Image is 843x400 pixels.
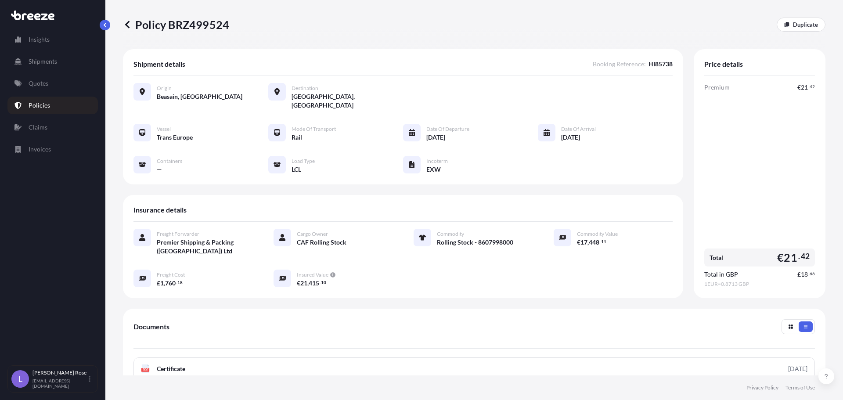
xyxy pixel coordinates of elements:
[307,280,309,286] span: ,
[133,357,815,380] a: PDFCertificate[DATE]
[601,240,606,243] span: 11
[292,158,315,165] span: Load Type
[29,123,47,132] p: Claims
[157,280,160,286] span: £
[292,165,301,174] span: LCL
[788,364,807,373] div: [DATE]
[561,126,596,133] span: Date of Arrival
[292,133,302,142] span: Rail
[426,133,445,142] span: [DATE]
[784,252,797,263] span: 21
[746,384,778,391] a: Privacy Policy
[7,141,98,158] a: Invoices
[18,375,22,383] span: L
[577,231,618,238] span: Commodity Value
[801,84,808,90] span: 21
[7,53,98,70] a: Shipments
[160,280,164,286] span: 1
[157,126,171,133] span: Vessel
[143,368,148,371] text: PDF
[7,31,98,48] a: Insights
[157,85,172,92] span: Origin
[798,254,800,259] span: .
[7,75,98,92] a: Quotes
[426,158,448,165] span: Incoterm
[437,231,464,238] span: Commodity
[29,79,48,88] p: Quotes
[157,165,162,174] span: —
[292,126,336,133] span: Mode of Transport
[593,60,646,68] span: Booking Reference :
[157,231,199,238] span: Freight Forwarder
[32,378,87,389] p: [EMAIL_ADDRESS][DOMAIN_NAME]
[808,272,809,275] span: .
[587,239,589,245] span: ,
[309,280,319,286] span: 415
[704,83,730,92] span: Premium
[133,60,185,68] span: Shipment details
[793,20,818,29] p: Duplicate
[297,271,328,278] span: Insured Value
[29,35,50,44] p: Insights
[437,238,513,247] span: Rolling Stock - 8607998000
[580,239,587,245] span: 17
[321,281,326,284] span: 10
[133,205,187,214] span: Insurance details
[300,280,307,286] span: 21
[297,280,300,286] span: €
[157,133,193,142] span: Trans Europe
[29,57,57,66] p: Shipments
[810,85,815,88] span: 42
[810,272,815,275] span: 66
[157,158,182,165] span: Containers
[29,101,50,110] p: Policies
[704,60,743,68] span: Price details
[164,280,165,286] span: ,
[426,126,469,133] span: Date of Departure
[157,271,185,278] span: Freight Cost
[589,239,599,245] span: 448
[32,369,87,376] p: [PERSON_NAME] Rose
[176,281,177,284] span: .
[157,92,242,101] span: Beasain, [GEOGRAPHIC_DATA]
[7,119,98,136] a: Claims
[777,18,825,32] a: Duplicate
[426,165,441,174] span: EXW
[808,85,809,88] span: .
[157,364,185,373] span: Certificate
[177,281,183,284] span: 18
[29,145,51,154] p: Invoices
[165,280,176,286] span: 760
[133,322,169,331] span: Documents
[797,84,801,90] span: €
[648,60,673,68] span: HI85738
[777,252,784,263] span: €
[7,97,98,114] a: Policies
[710,253,723,262] span: Total
[157,238,252,256] span: Premier Shipping & Packing ([GEOGRAPHIC_DATA]) Ltd
[801,271,808,277] span: 18
[785,384,815,391] a: Terms of Use
[801,254,810,259] span: 42
[292,85,318,92] span: Destination
[297,238,346,247] span: CAF Rolling Stock
[797,271,801,277] span: £
[292,92,403,110] span: [GEOGRAPHIC_DATA], [GEOGRAPHIC_DATA]
[561,133,580,142] span: [DATE]
[704,281,815,288] span: 1 EUR = 0.8713 GBP
[704,270,738,279] span: Total in GBP
[577,239,580,245] span: €
[123,18,229,32] p: Policy BRZ499524
[297,231,328,238] span: Cargo Owner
